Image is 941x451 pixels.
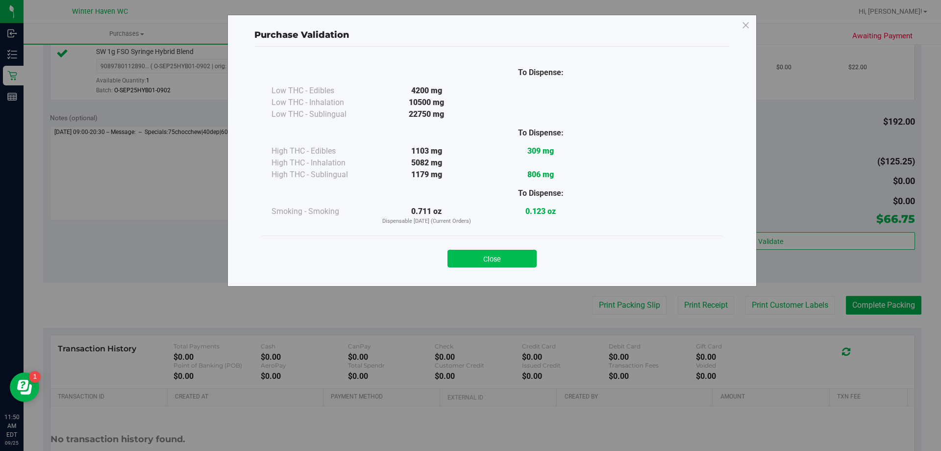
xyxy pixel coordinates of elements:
strong: 0.123 oz [525,207,556,216]
div: To Dispense: [484,127,598,139]
div: Low THC - Sublingual [272,108,370,120]
div: Low THC - Inhalation [272,97,370,108]
div: 5082 mg [370,157,484,169]
button: Close [447,250,537,267]
div: High THC - Sublingual [272,169,370,181]
div: 1179 mg [370,169,484,181]
div: 4200 mg [370,85,484,97]
div: 1103 mg [370,145,484,157]
strong: 309 mg [527,146,554,156]
div: High THC - Edibles [272,145,370,157]
div: 0.711 oz [370,206,484,226]
strong: 806 mg [527,170,554,179]
div: 10500 mg [370,97,484,108]
div: Low THC - Edibles [272,85,370,97]
div: To Dispense: [484,187,598,199]
div: 22750 mg [370,108,484,120]
iframe: Resource center [10,372,39,402]
span: Purchase Validation [254,29,349,40]
div: To Dispense: [484,67,598,79]
iframe: Resource center unread badge [29,371,41,383]
div: High THC - Inhalation [272,157,370,169]
p: Dispensable [DATE] (Current Orders) [370,217,484,226]
div: Smoking - Smoking [272,206,370,217]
